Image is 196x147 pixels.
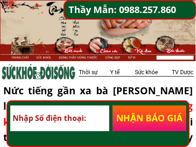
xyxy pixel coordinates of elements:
[10,105,109,131] input: Nhập Số điện thoại:
[69,2,190,17] a: Thầy Mẫn: 0988.257.860
[3,99,193,128] span: khắc tinh bệnh đau nhức xương khớp, thoái hóa, thoát vị cột sống
[3,84,193,113] span: Nức tiếng gần xa bà [PERSON_NAME] là
[112,105,186,131] p: NHẬN BÁO GIÁ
